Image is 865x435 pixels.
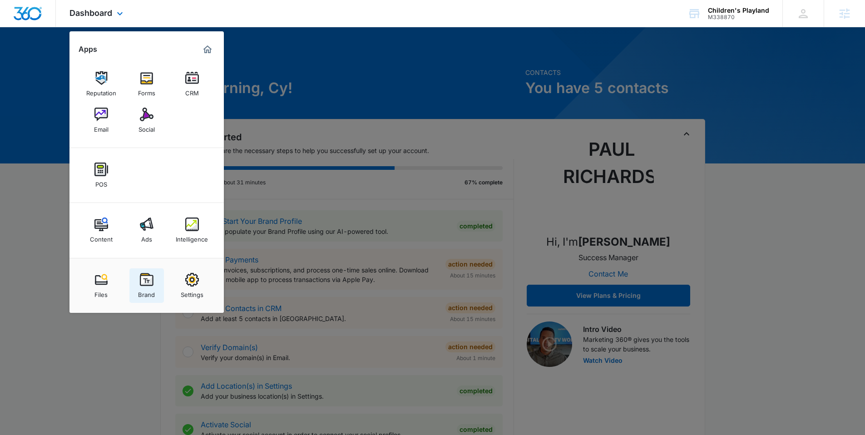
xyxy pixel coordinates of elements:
[129,213,164,247] a: Ads
[84,268,119,303] a: Files
[138,287,155,298] div: Brand
[129,103,164,138] a: Social
[129,67,164,101] a: Forms
[95,176,107,188] div: POS
[175,67,209,101] a: CRM
[200,42,215,57] a: Marketing 360® Dashboard
[138,85,155,97] div: Forms
[69,8,112,18] span: Dashboard
[185,85,199,97] div: CRM
[129,268,164,303] a: Brand
[176,231,208,243] div: Intelligence
[84,103,119,138] a: Email
[84,213,119,247] a: Content
[175,213,209,247] a: Intelligence
[84,67,119,101] a: Reputation
[94,287,108,298] div: Files
[141,231,152,243] div: Ads
[86,85,116,97] div: Reputation
[175,268,209,303] a: Settings
[90,231,113,243] div: Content
[79,45,97,54] h2: Apps
[94,121,109,133] div: Email
[138,121,155,133] div: Social
[708,7,769,14] div: account name
[181,287,203,298] div: Settings
[84,158,119,193] a: POS
[708,14,769,20] div: account id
